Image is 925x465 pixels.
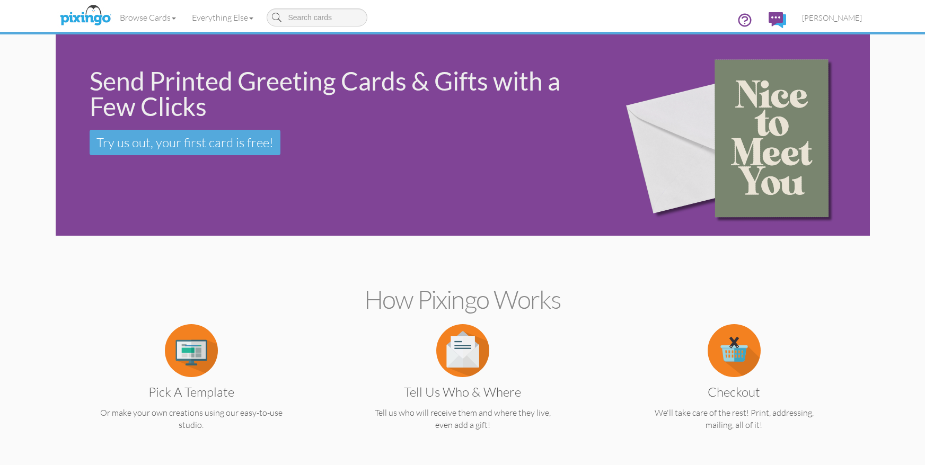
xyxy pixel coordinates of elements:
input: Search cards [267,8,367,26]
span: Try us out, your first card is free! [96,135,274,150]
img: item.alt [436,324,489,377]
h3: Checkout [627,385,841,399]
a: Pick a Template Or make your own creations using our easy-to-use studio. [76,344,306,431]
img: 15b0954d-2d2f-43ee-8fdb-3167eb028af9.png [607,20,863,251]
p: We'll take care of the rest! Print, addressing, mailing, all of it! [619,407,849,431]
a: Checkout We'll take care of the rest! Print, addressing, mailing, all of it! [619,344,849,431]
div: Send Printed Greeting Cards & Gifts with a Few Clicks [90,68,590,119]
img: item.alt [708,324,761,377]
a: Tell us Who & Where Tell us who will receive them and where they live, even add a gift! [348,344,578,431]
span: [PERSON_NAME] [802,13,862,22]
h2: How Pixingo works [74,285,851,314]
p: Or make your own creations using our easy-to-use studio. [76,407,306,431]
img: comments.svg [769,12,786,28]
a: Browse Cards [112,4,184,31]
img: item.alt [165,324,218,377]
img: pixingo logo [57,3,113,29]
h3: Pick a Template [84,385,298,399]
a: [PERSON_NAME] [794,4,870,31]
p: Tell us who will receive them and where they live, even add a gift! [348,407,578,431]
a: Everything Else [184,4,261,31]
h3: Tell us Who & Where [356,385,570,399]
a: Try us out, your first card is free! [90,130,280,155]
